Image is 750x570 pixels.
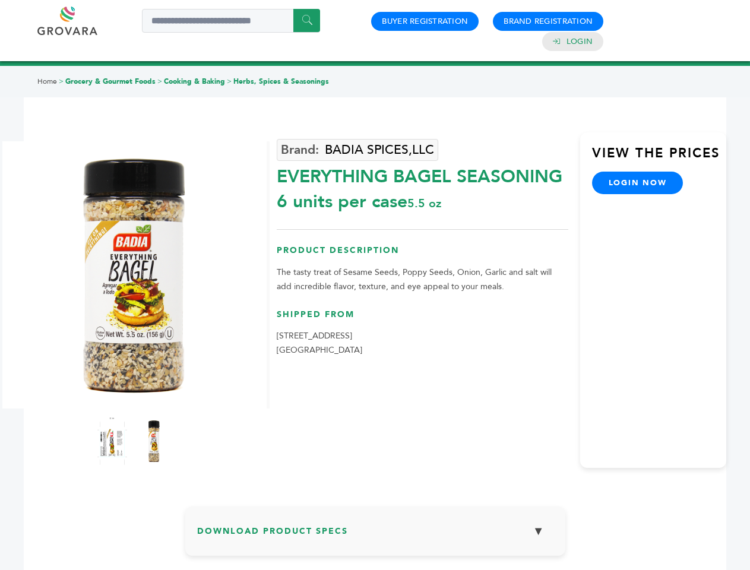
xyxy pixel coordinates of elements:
[164,77,225,86] a: Cooking & Baking
[592,172,683,194] a: login now
[277,139,438,161] a: BADIA SPICES,LLC
[592,144,726,172] h3: View the Prices
[142,9,320,33] input: Search a product or brand...
[277,245,568,265] h3: Product Description
[233,77,329,86] a: Herbs, Spices & Seasonings
[97,417,127,465] img: EVERYTHING BAGEL SEASONING 6 units per case 5.5 oz Product Label
[277,309,568,330] h3: Shipped From
[407,195,441,211] span: 5.5 oz
[197,518,553,553] h3: Download Product Specs
[59,77,64,86] span: >
[227,77,232,86] span: >
[65,77,156,86] a: Grocery & Gourmet Foods
[139,417,169,465] img: EVERYTHING BAGEL SEASONING 6 units per case 5.5 oz
[277,265,568,294] p: The tasty treat of Sesame Seeds, Poppy Seeds, Onion, Garlic and salt will add incredible flavor, ...
[277,329,568,357] p: [STREET_ADDRESS] [GEOGRAPHIC_DATA]
[277,159,568,214] div: EVERYTHING BAGEL SEASONING 6 units per case
[524,518,553,544] button: ▼
[37,77,57,86] a: Home
[157,77,162,86] span: >
[382,16,468,27] a: Buyer Registration
[567,36,593,47] a: Login
[504,16,593,27] a: Brand Registration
